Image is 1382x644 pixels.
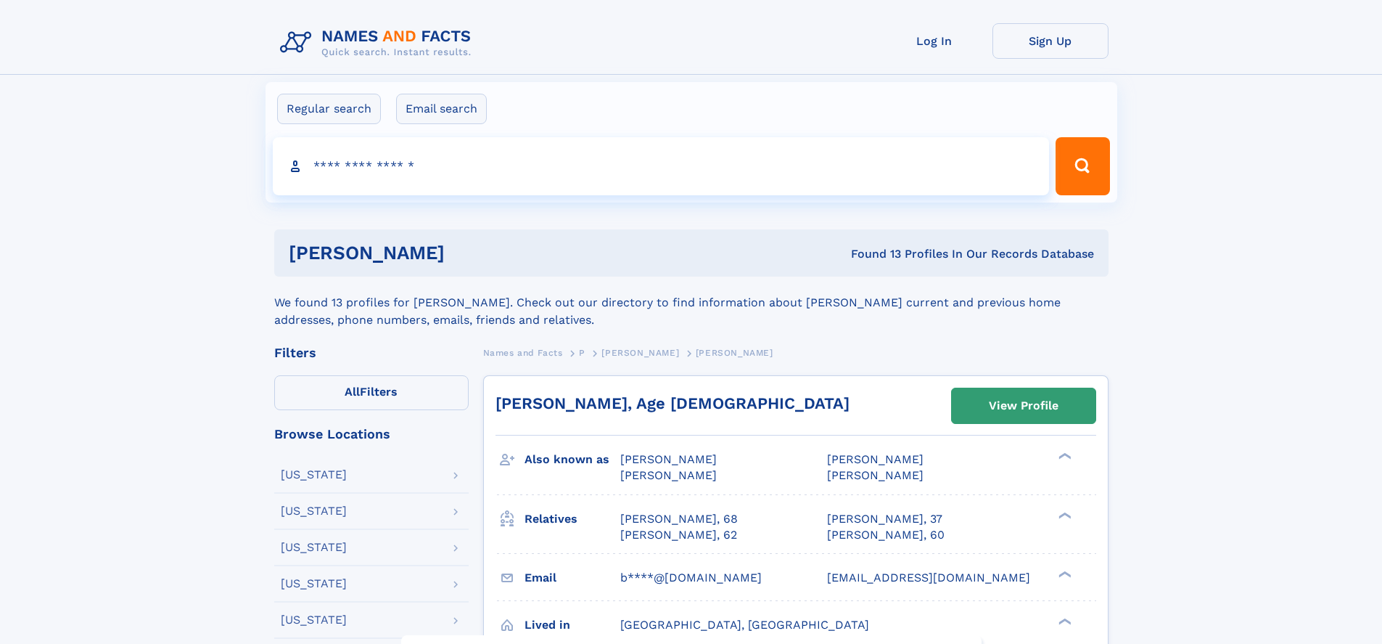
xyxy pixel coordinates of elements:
img: Logo Names and Facts [274,23,483,62]
span: [PERSON_NAME] [827,452,924,466]
span: [PERSON_NAME] [620,452,717,466]
a: P [579,343,585,362]
h3: Email [525,566,620,590]
a: Names and Facts [483,343,563,362]
h3: Lived in [525,613,620,637]
div: ❯ [1055,569,1072,579]
span: [EMAIL_ADDRESS][DOMAIN_NAME] [827,571,1030,584]
a: [PERSON_NAME], Age [DEMOGRAPHIC_DATA] [495,394,850,412]
a: [PERSON_NAME], 62 [620,527,737,543]
div: [US_STATE] [281,469,347,481]
div: [US_STATE] [281,614,347,626]
div: ❯ [1055,452,1072,461]
label: Filters [274,375,469,410]
span: [PERSON_NAME] [696,348,773,358]
div: [US_STATE] [281,542,347,553]
span: [PERSON_NAME] [601,348,679,358]
div: Browse Locations [274,428,469,441]
div: ❯ [1055,510,1072,520]
a: [PERSON_NAME], 68 [620,511,738,527]
input: search input [273,137,1050,195]
div: [US_STATE] [281,578,347,590]
a: [PERSON_NAME] [601,343,679,362]
a: [PERSON_NAME], 37 [827,511,942,527]
label: Email search [396,94,487,124]
a: View Profile [952,388,1095,423]
div: [US_STATE] [281,505,347,517]
div: We found 13 profiles for [PERSON_NAME]. Check out our directory to find information about [PERSON... [274,277,1109,329]
span: All [345,385,360,399]
div: View Profile [989,389,1058,423]
a: Sign Up [992,23,1109,59]
div: Filters [274,346,469,359]
span: [GEOGRAPHIC_DATA], [GEOGRAPHIC_DATA] [620,618,869,632]
a: [PERSON_NAME], 60 [827,527,945,543]
div: Found 13 Profiles In Our Records Database [648,246,1094,262]
h3: Also known as [525,447,620,472]
div: ❯ [1055,616,1072,626]
span: [PERSON_NAME] [827,468,924,482]
a: Log In [876,23,992,59]
span: P [579,348,585,358]
h1: [PERSON_NAME] [289,244,648,262]
label: Regular search [277,94,381,124]
button: Search Button [1056,137,1109,195]
span: [PERSON_NAME] [620,468,717,482]
h3: Relatives [525,507,620,531]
